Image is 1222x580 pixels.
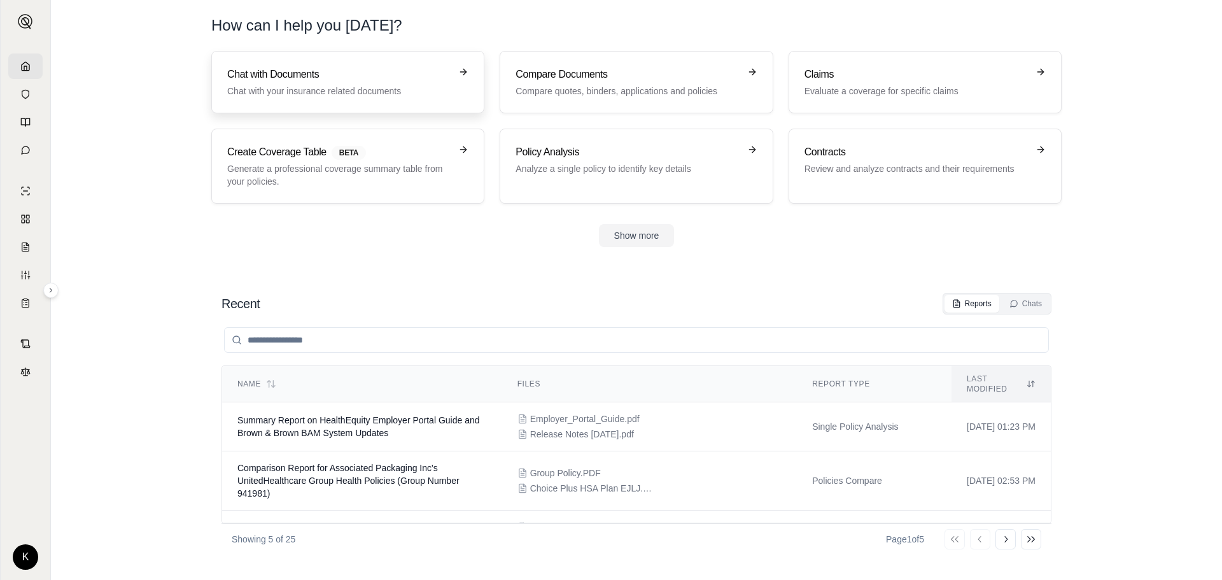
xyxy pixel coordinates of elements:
span: Choice Plus HSA Plan EJLJ.PDF [530,482,657,495]
button: Chats [1002,295,1050,313]
div: Reports [952,299,992,309]
div: Chats [1009,299,1042,309]
span: Release Notes 8.8.25.pdf [530,428,634,441]
a: ClaimsEvaluate a coverage for specific claims [789,51,1062,113]
a: Documents Vault [8,81,43,107]
button: Reports [945,295,999,313]
h3: Compare Documents [516,67,739,82]
a: Legal Search Engine [8,359,43,385]
h3: Chat with Documents [227,67,451,82]
div: Last modified [967,374,1036,394]
p: Chat with your insurance related documents [227,85,451,97]
a: Single Policy [8,178,43,204]
td: Policies Compare [797,511,952,560]
a: Coverage Table [8,290,43,316]
p: Generate a professional coverage summary table from your policies. [227,162,451,188]
div: K [13,544,38,570]
button: Expand sidebar [13,9,38,34]
td: Policies Compare [797,451,952,511]
a: Claim Coverage [8,234,43,260]
h3: Claims [804,67,1028,82]
h3: Create Coverage Table [227,145,451,160]
a: Compare DocumentsCompare quotes, binders, applications and policies [500,51,773,113]
h1: How can I help you [DATE]? [211,15,1062,36]
a: Custom Report [8,262,43,288]
h3: Contracts [804,145,1028,160]
a: Chat with DocumentsChat with your insurance related documents [211,51,484,113]
img: Expand sidebar [18,14,33,29]
a: Prompt Library [8,110,43,135]
a: ContractsReview and analyze contracts and their requirements [789,129,1062,204]
span: Summary Report on HealthEquity Employer Portal Guide and Brown & Brown BAM System Updates [237,415,480,438]
span: UHC Medical Surest FA7000 Summary.pdf [530,521,657,534]
p: Analyze a single policy to identify key details [516,162,739,175]
button: Expand sidebar [43,283,59,298]
a: Contract Analysis [8,331,43,357]
span: Comparison Report for Associated Packaging Inc's UnitedHealthcare Group Health Policies (Group Nu... [237,463,460,499]
h2: Recent [221,295,260,313]
span: BETA [332,146,366,160]
h3: Policy Analysis [516,145,739,160]
a: Home [8,53,43,79]
td: [DATE] 08:56 AM [952,511,1051,560]
span: Employer_Portal_Guide.pdf [530,413,640,425]
td: [DATE] 01:23 PM [952,402,1051,451]
a: Policy Comparisons [8,206,43,232]
div: Name [237,379,487,389]
td: [DATE] 02:53 PM [952,451,1051,511]
a: Policy AnalysisAnalyze a single policy to identify key details [500,129,773,204]
div: Page 1 of 5 [886,533,924,546]
a: Create Coverage TableBETAGenerate a professional coverage summary table from your policies. [211,129,484,204]
th: Files [502,366,797,402]
a: Chat [8,138,43,163]
span: Group Policy.PDF [530,467,601,479]
p: Review and analyze contracts and their requirements [804,162,1028,175]
td: Single Policy Analysis [797,402,952,451]
p: Compare quotes, binders, applications and policies [516,85,739,97]
button: Show more [599,224,675,247]
th: Report Type [797,366,952,402]
p: Evaluate a coverage for specific claims [804,85,1028,97]
p: Showing 5 of 25 [232,533,295,546]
